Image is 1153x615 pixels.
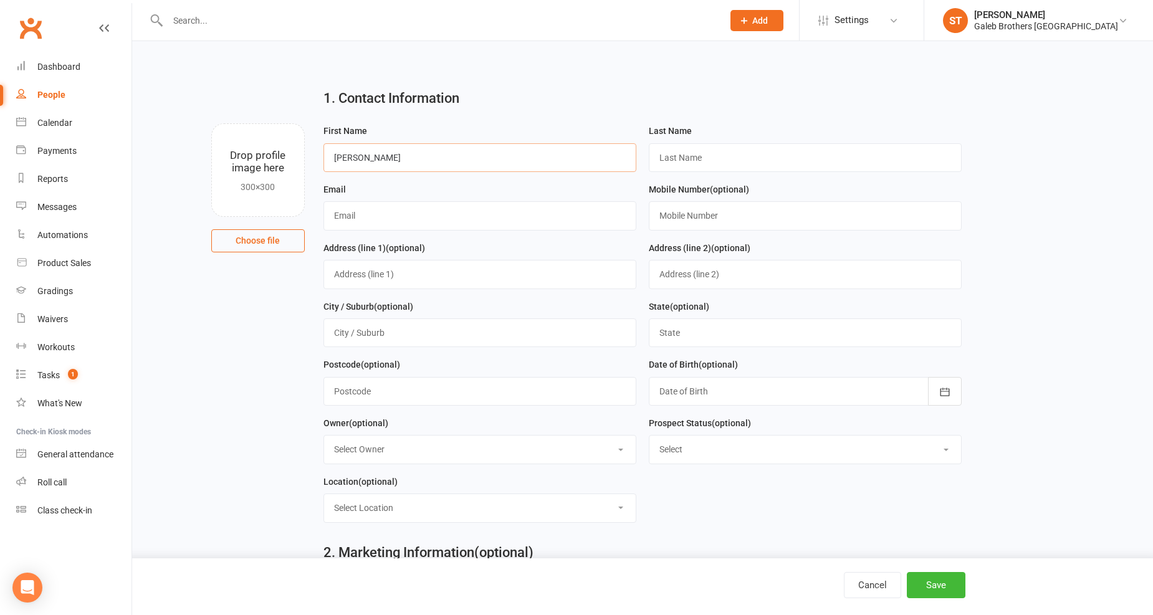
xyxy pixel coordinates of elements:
[323,143,636,172] input: First Name
[16,165,132,193] a: Reports
[16,137,132,165] a: Payments
[323,416,388,430] label: Owner
[649,201,962,230] input: Mobile Number
[474,545,533,560] span: (optional)
[323,241,425,255] label: Address (line 1)
[835,6,869,34] span: Settings
[752,16,768,26] span: Add
[374,302,413,312] spang: (optional)
[16,361,132,389] a: Tasks 1
[16,389,132,417] a: What's New
[323,91,962,106] h2: 1. Contact Information
[323,358,400,371] label: Postcode
[323,545,962,560] h2: 2. Marketing Information
[37,202,77,212] div: Messages
[37,146,77,156] div: Payments
[699,360,738,369] spang: (optional)
[323,377,636,406] input: Postcode
[361,360,400,369] spang: (optional)
[386,243,425,253] spang: (optional)
[712,418,751,428] spang: (optional)
[37,258,91,268] div: Product Sales
[15,12,46,44] a: Clubworx
[37,477,67,487] div: Roll call
[16,53,132,81] a: Dashboard
[730,10,783,31] button: Add
[649,143,962,172] input: Last Name
[16,109,132,137] a: Calendar
[907,572,965,598] button: Save
[711,243,750,253] spang: (optional)
[16,497,132,525] a: Class kiosk mode
[649,183,749,196] label: Mobile Number
[16,81,132,109] a: People
[37,398,82,408] div: What's New
[37,505,92,515] div: Class check-in
[16,221,132,249] a: Automations
[16,333,132,361] a: Workouts
[974,9,1118,21] div: [PERSON_NAME]
[37,62,80,72] div: Dashboard
[649,241,750,255] label: Address (line 2)
[649,124,692,138] label: Last Name
[323,318,636,347] input: City / Suburb
[649,416,751,430] label: Prospect Status
[349,418,388,428] spang: (optional)
[943,8,968,33] div: ST
[37,286,73,296] div: Gradings
[37,370,60,380] div: Tasks
[974,21,1118,32] div: Galeb Brothers [GEOGRAPHIC_DATA]
[323,260,636,288] input: Address (line 1)
[37,174,68,184] div: Reports
[323,183,346,196] label: Email
[670,302,709,312] spang: (optional)
[844,572,901,598] button: Cancel
[649,260,962,288] input: Address (line 2)
[649,300,709,313] label: State
[710,184,749,194] spang: (optional)
[323,201,636,230] input: Email
[211,229,305,252] button: Choose file
[37,90,65,100] div: People
[37,230,88,240] div: Automations
[649,318,962,347] input: State
[323,475,398,489] label: Location
[358,477,398,487] spang: (optional)
[37,342,75,352] div: Workouts
[37,449,113,459] div: General attendance
[16,249,132,277] a: Product Sales
[16,305,132,333] a: Waivers
[68,369,78,379] span: 1
[164,12,714,29] input: Search...
[12,573,42,603] div: Open Intercom Messenger
[37,314,68,324] div: Waivers
[649,358,738,371] label: Date of Birth
[323,124,367,138] label: First Name
[37,118,72,128] div: Calendar
[16,193,132,221] a: Messages
[16,469,132,497] a: Roll call
[16,277,132,305] a: Gradings
[323,300,413,313] label: City / Suburb
[16,441,132,469] a: General attendance kiosk mode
